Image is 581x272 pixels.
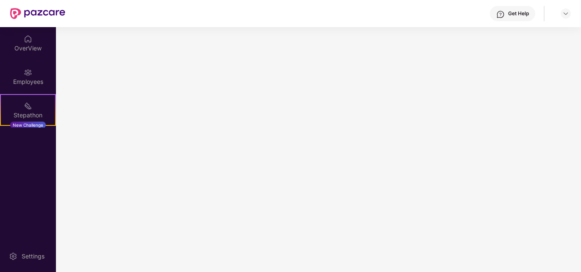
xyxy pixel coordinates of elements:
[9,252,17,261] img: svg+xml;base64,PHN2ZyBpZD0iU2V0dGluZy0yMHgyMCIgeG1sbnM9Imh0dHA6Ly93d3cudzMub3JnLzIwMDAvc3ZnIiB3aW...
[24,35,32,43] img: svg+xml;base64,PHN2ZyBpZD0iSG9tZSIgeG1sbnM9Imh0dHA6Ly93d3cudzMub3JnLzIwMDAvc3ZnIiB3aWR0aD0iMjAiIG...
[19,252,47,261] div: Settings
[562,10,569,17] img: svg+xml;base64,PHN2ZyBpZD0iRHJvcGRvd24tMzJ4MzIiIHhtbG5zPSJodHRwOi8vd3d3LnczLm9yZy8yMDAwL3N2ZyIgd2...
[496,10,505,19] img: svg+xml;base64,PHN2ZyBpZD0iSGVscC0zMngzMiIgeG1sbnM9Imh0dHA6Ly93d3cudzMub3JnLzIwMDAvc3ZnIiB3aWR0aD...
[10,8,65,19] img: New Pazcare Logo
[24,102,32,110] img: svg+xml;base64,PHN2ZyB4bWxucz0iaHR0cDovL3d3dy53My5vcmcvMjAwMC9zdmciIHdpZHRoPSIyMSIgaGVpZ2h0PSIyMC...
[10,122,46,128] div: New Challenge
[24,68,32,77] img: svg+xml;base64,PHN2ZyBpZD0iRW1wbG95ZWVzIiB4bWxucz0iaHR0cDovL3d3dy53My5vcmcvMjAwMC9zdmciIHdpZHRoPS...
[1,111,55,119] div: Stepathon
[508,10,529,17] div: Get Help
